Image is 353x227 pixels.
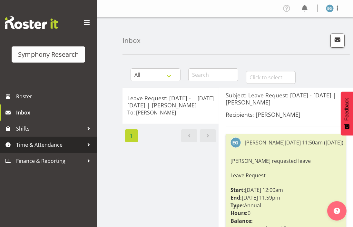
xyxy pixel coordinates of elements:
span: Shifts [16,124,84,133]
div: [PERSON_NAME] [245,139,285,146]
a: Next page [200,129,216,142]
h4: Inbox [123,37,141,44]
strong: Balance: [230,217,253,224]
span: Inbox [16,108,93,117]
img: evelyn-gray1866.jpg [326,5,334,12]
strong: Type: [230,202,244,209]
a: Previous page [181,129,197,142]
button: Feedback - Show survey [341,92,353,135]
input: Click to select... [246,71,296,84]
strong: End: [230,194,242,201]
h6: To: [PERSON_NAME] [127,109,176,116]
span: Finance & Reporting [16,156,84,166]
p: [DATE] [198,94,214,102]
h5: Recipients: [PERSON_NAME] [226,111,346,118]
img: Rosterit website logo [5,16,58,29]
span: Feedback [344,98,350,121]
img: help-xxl-2.png [334,208,340,214]
input: Search [188,68,238,81]
h6: Leave Request [230,173,341,178]
h5: Subject: Leave Request: [DATE] - [DATE] | [PERSON_NAME] [226,92,346,106]
img: evelyn-gray1866.jpg [230,137,241,148]
h5: Leave Request: [DATE] - [DATE] | [PERSON_NAME] [127,94,214,109]
span: Roster [16,92,93,101]
strong: Start: [230,186,245,193]
strong: Hours: [230,210,248,217]
span: Time & Attendance [16,140,84,150]
div: Symphony Research [18,50,79,59]
div: [DATE] 11:50am ([DATE]) [285,139,343,146]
